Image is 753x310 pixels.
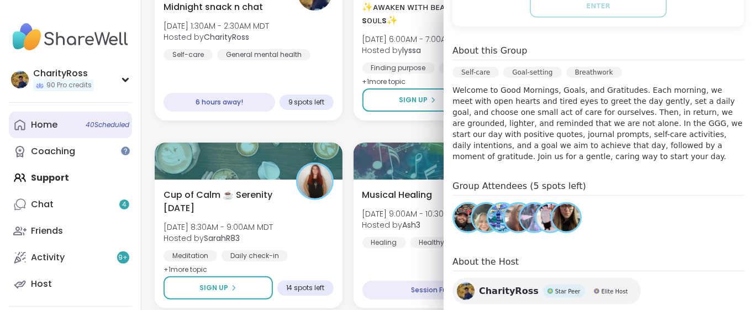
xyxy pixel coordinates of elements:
[31,119,57,131] div: Home
[602,287,628,296] span: Elite Host
[566,67,622,78] div: Breathwork
[164,233,273,244] span: Hosted by
[362,188,433,202] span: Musical Healing
[452,180,744,196] h4: Group Attendees (5 spots left)
[362,208,474,219] span: [DATE] 9:00AM - 10:30AM MDT
[452,278,641,304] a: CharityRossCharityRossStar PeerStar PeerElite HostElite Host
[410,237,477,248] div: Healthy habits
[31,278,52,290] div: Host
[594,288,599,294] img: Elite Host
[286,283,325,292] span: 14 spots left
[164,93,275,112] div: 6 hours away!
[362,237,406,248] div: Healing
[164,276,273,300] button: Sign Up
[9,218,132,244] a: Friends
[452,202,483,233] a: Dom_F
[31,225,63,237] div: Friends
[362,281,499,300] div: Session Full
[503,67,561,78] div: Goal-setting
[454,204,482,232] img: Dom_F
[9,191,132,218] a: Chat4
[119,253,128,262] span: 9 +
[536,204,564,232] img: Recovery
[9,271,132,297] a: Host
[164,222,273,233] span: [DATE] 8:30AM - 9:00AM MDT
[362,34,471,45] span: [DATE] 6:00AM - 7:00AM MDT
[362,219,474,230] span: Hosted by
[31,251,65,264] div: Activity
[472,204,500,232] img: elianaahava2022
[121,146,130,155] iframe: Spotlight
[452,44,527,57] h4: About this Group
[86,120,129,129] span: 40 Scheduled
[31,198,54,211] div: Chat
[586,1,610,11] span: Enter
[520,204,548,232] img: lyssa
[204,31,249,43] b: CharityRoss
[11,71,29,88] img: CharityRoss
[164,188,284,215] span: Cup of Calm ☕ Serenity [DATE]
[199,283,228,293] span: Sign Up
[551,202,582,233] a: Aelic12
[399,95,428,105] span: Sign Up
[122,200,127,209] span: 4
[222,250,288,261] div: Daily check-in
[288,98,325,107] span: 9 spots left
[479,285,539,298] span: CharityRoss
[33,67,94,80] div: CharityRoss
[547,288,553,294] img: Star Peer
[362,1,483,27] span: ✨ᴀᴡᴀᴋᴇɴ ᴡɪᴛʜ ʙᴇᴀᴜᴛɪғᴜʟ sᴏᴜʟs✨
[9,244,132,271] a: Activity9+
[164,49,213,60] div: Self-care
[452,255,744,271] h4: About the Host
[164,250,217,261] div: Meditation
[31,145,75,157] div: Coaching
[403,45,422,56] b: lyssa
[362,62,435,73] div: Finding purpose
[217,49,310,60] div: General mental health
[555,287,581,296] span: Star Peer
[164,20,269,31] span: [DATE] 1:30AM - 2:30AM MDT
[471,202,502,233] a: elianaahava2022
[504,204,532,232] img: dodi
[487,202,518,233] a: Erin32
[519,202,550,233] a: lyssa
[204,233,240,244] b: SarahR83
[164,1,263,14] span: Midnight snack n chat
[9,18,132,56] img: ShareWell Nav Logo
[46,81,92,90] span: 90 Pro credits
[452,85,744,162] p: Welcome to Good Mornings, Goals, and Gratitudes. Each morning, we meet with open hearts and tired...
[362,45,471,56] span: Hosted by
[298,164,332,198] img: SarahR83
[164,31,269,43] span: Hosted by
[535,202,566,233] a: Recovery
[552,204,580,232] img: Aelic12
[439,62,498,73] div: Mindfulness
[9,112,132,138] a: Home40Scheduled
[503,202,534,233] a: dodi
[452,67,499,78] div: Self-care
[362,88,474,112] button: Sign Up
[9,138,132,165] a: Coaching
[488,204,516,232] img: Erin32
[403,219,421,230] b: Ash3
[457,282,475,300] img: CharityRoss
